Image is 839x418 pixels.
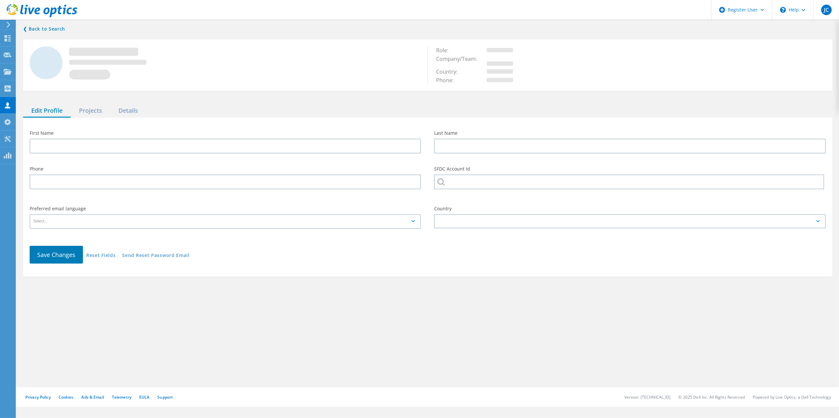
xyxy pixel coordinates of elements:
[30,246,83,264] button: Save Changes
[824,7,829,12] span: JC
[110,104,146,118] div: Details
[753,394,831,400] li: Powered by Live Optics, a Dell Technology
[112,394,131,400] a: Telemetry
[7,14,77,18] a: Live Optics Dashboard
[436,55,484,62] span: Company/Team:
[82,394,104,400] a: Ads & Email
[59,394,74,400] a: Cookies
[434,206,826,211] label: Country
[436,47,455,54] span: Role:
[157,394,173,400] a: Support
[30,131,421,135] label: First Name
[30,167,421,171] label: Phone
[780,7,786,13] svg: \n
[23,25,65,33] a: Back to search
[436,77,460,84] span: Phone:
[122,253,190,259] a: Send Reset Password Email
[434,131,826,135] label: Last Name
[434,167,826,171] label: SFDC Account Id
[86,253,116,259] a: Reset Fields
[71,104,110,118] div: Projects
[679,394,745,400] li: © 2025 Dell Inc. All Rights Reserved
[37,251,75,259] span: Save Changes
[23,104,71,118] div: Edit Profile
[436,68,464,75] span: Country:
[139,394,149,400] a: EULA
[25,394,51,400] a: Privacy Policy
[30,206,421,211] label: Preferred email language
[624,394,671,400] li: Version: [TECHNICAL_ID]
